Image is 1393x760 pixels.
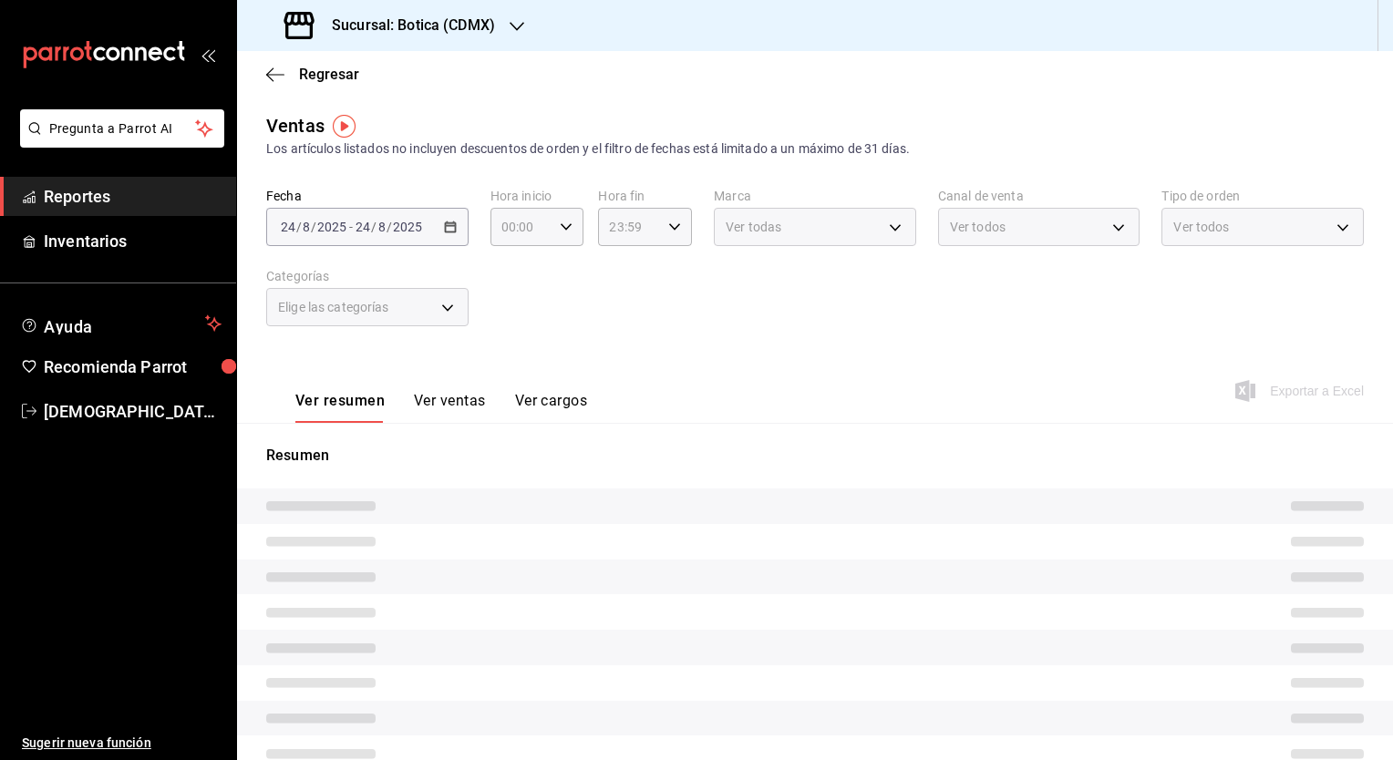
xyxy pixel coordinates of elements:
span: / [296,220,302,234]
span: - [349,220,353,234]
span: Ver todos [1173,218,1229,236]
button: Pregunta a Parrot AI [20,109,224,148]
div: navigation tabs [295,392,587,423]
span: Regresar [299,66,359,83]
span: Reportes [44,184,222,209]
label: Hora fin [598,190,692,202]
span: Inventarios [44,229,222,253]
label: Marca [714,190,916,202]
input: ---- [316,220,347,234]
label: Categorías [266,270,469,282]
span: Recomienda Parrot [44,354,222,379]
span: [DEMOGRAPHIC_DATA][PERSON_NAME][DATE] [44,399,222,424]
label: Tipo de orden [1161,190,1364,202]
input: -- [377,220,387,234]
button: Ver ventas [414,392,486,423]
button: Ver cargos [515,392,588,423]
h3: Sucursal: Botica (CDMX) [317,15,495,36]
span: / [387,220,392,234]
label: Canal de venta [938,190,1140,202]
span: Ayuda [44,313,198,334]
img: Tooltip marker [333,115,356,138]
div: Los artículos listados no incluyen descuentos de orden y el filtro de fechas está limitado a un m... [266,139,1364,159]
input: -- [280,220,296,234]
p: Resumen [266,445,1364,467]
label: Hora inicio [490,190,584,202]
span: Ver todos [950,218,1006,236]
button: open_drawer_menu [201,47,215,62]
input: -- [355,220,371,234]
input: ---- [392,220,423,234]
div: Ventas [266,112,325,139]
span: Pregunta a Parrot AI [49,119,196,139]
input: -- [302,220,311,234]
span: Sugerir nueva función [22,734,222,753]
span: / [371,220,377,234]
button: Regresar [266,66,359,83]
span: Ver todas [726,218,781,236]
label: Fecha [266,190,469,202]
span: / [311,220,316,234]
span: Elige las categorías [278,298,389,316]
button: Ver resumen [295,392,385,423]
a: Pregunta a Parrot AI [13,132,224,151]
